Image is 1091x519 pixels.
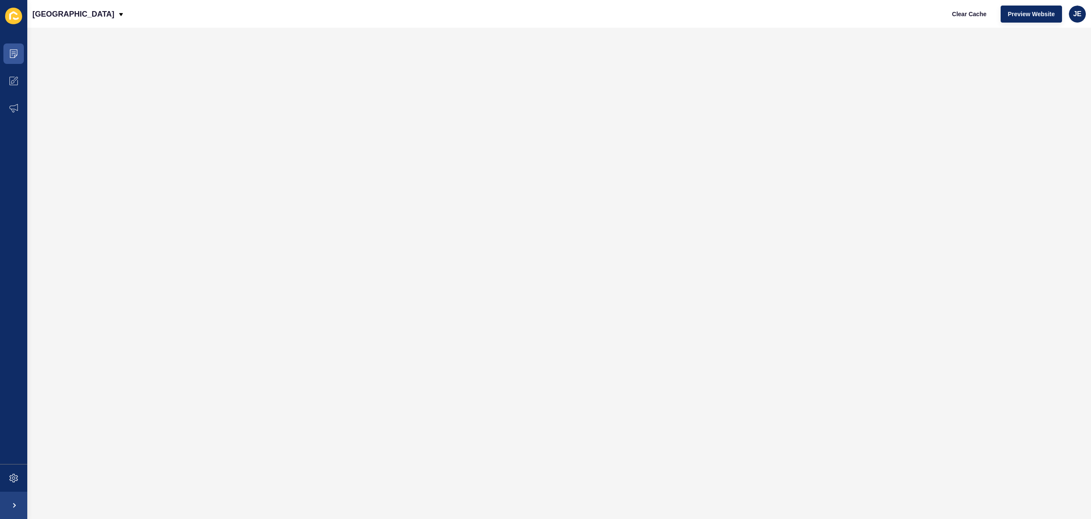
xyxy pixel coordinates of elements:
[952,10,987,18] span: Clear Cache
[1073,10,1082,18] span: JE
[945,6,994,23] button: Clear Cache
[1001,6,1062,23] button: Preview Website
[32,3,114,25] p: [GEOGRAPHIC_DATA]
[1008,10,1055,18] span: Preview Website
